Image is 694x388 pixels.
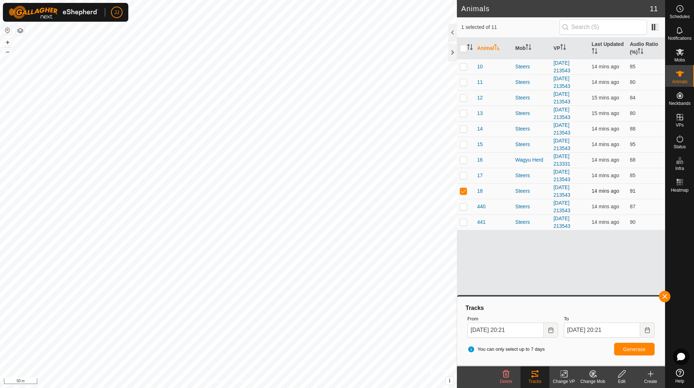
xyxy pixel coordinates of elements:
[592,188,619,194] span: 11 Aug 2025, 8:08 pm
[200,379,227,385] a: Privacy Policy
[669,101,690,106] span: Neckbands
[513,38,551,59] th: Mob
[9,6,99,19] img: Gallagher Logo
[467,45,473,51] p-sorticon: Activate to sort
[553,216,570,229] a: [DATE] 213543
[449,378,450,384] span: i
[477,125,483,133] span: 14
[553,184,570,198] a: [DATE] 213543
[592,126,619,132] span: 11 Aug 2025, 8:08 pm
[477,172,483,179] span: 17
[640,323,655,338] button: Choose Date
[515,218,548,226] div: Steers
[676,123,684,127] span: VPs
[515,125,548,133] div: Steers
[592,157,619,163] span: 11 Aug 2025, 8:08 pm
[549,378,578,385] div: Change VP
[114,9,119,16] span: JJ
[477,218,485,226] span: 441
[544,323,558,338] button: Choose Date
[630,110,635,116] span: 80
[515,94,548,102] div: Steers
[560,20,647,35] input: Search (S)
[520,378,549,385] div: Tracks
[674,58,685,62] span: Mobs
[477,156,483,164] span: 16
[636,378,665,385] div: Create
[515,78,548,86] div: Steers
[553,200,570,213] a: [DATE] 213543
[515,110,548,117] div: Steers
[494,45,500,51] p-sorticon: Activate to sort
[589,38,627,59] th: Last Updated
[474,38,513,59] th: Animal
[467,346,545,353] span: You can only select up to 7 days
[630,172,635,178] span: 85
[671,188,689,192] span: Heatmap
[551,38,589,59] th: VP
[630,219,635,225] span: 90
[630,79,635,85] span: 80
[467,315,558,323] label: From
[515,63,548,71] div: Steers
[553,169,570,182] a: [DATE] 213543
[592,204,619,209] span: 11 Aug 2025, 8:08 pm
[515,156,548,164] div: Wagyu Herd
[630,157,635,163] span: 68
[477,141,483,148] span: 15
[553,107,570,120] a: [DATE] 213543
[560,45,566,51] p-sorticon: Activate to sort
[553,122,570,136] a: [DATE] 213543
[630,64,635,69] span: 85
[592,49,597,55] p-sorticon: Activate to sort
[592,141,619,147] span: 11 Aug 2025, 8:08 pm
[553,91,570,105] a: [DATE] 213543
[236,379,257,385] a: Contact Us
[672,80,687,84] span: Animals
[553,153,570,167] a: [DATE] 213331
[500,379,513,384] span: Delete
[630,188,635,194] span: 91
[630,95,635,101] span: 84
[592,79,619,85] span: 11 Aug 2025, 8:08 pm
[665,366,694,386] a: Help
[630,204,635,209] span: 87
[630,126,635,132] span: 88
[630,141,635,147] span: 95
[673,145,686,149] span: Status
[553,138,570,151] a: [DATE] 213543
[553,76,570,89] a: [DATE] 213543
[477,94,483,102] span: 12
[3,26,12,35] button: Reset Map
[515,172,548,179] div: Steers
[515,141,548,148] div: Steers
[669,14,690,19] span: Schedules
[592,95,619,101] span: 11 Aug 2025, 8:08 pm
[638,49,643,55] p-sorticon: Activate to sort
[477,203,485,210] span: 440
[592,110,619,116] span: 11 Aug 2025, 8:08 pm
[3,47,12,56] button: –
[477,110,483,117] span: 13
[623,346,646,352] span: Generate
[477,78,483,86] span: 11
[477,63,483,71] span: 10
[553,60,570,73] a: [DATE] 213543
[592,172,619,178] span: 11 Aug 2025, 8:08 pm
[607,378,636,385] div: Edit
[627,38,665,59] th: Audio Ratio (%)
[578,378,607,385] div: Change Mob
[16,26,25,35] button: Map Layers
[515,187,548,195] div: Steers
[668,36,691,40] span: Notifications
[650,3,658,14] span: 11
[592,219,619,225] span: 11 Aug 2025, 8:08 pm
[477,187,483,195] span: 18
[464,304,657,312] div: Tracks
[461,4,650,13] h2: Animals
[461,24,560,31] span: 1 selected of 11
[592,64,619,69] span: 11 Aug 2025, 8:08 pm
[446,377,454,385] button: i
[564,315,655,323] label: To
[515,203,548,210] div: Steers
